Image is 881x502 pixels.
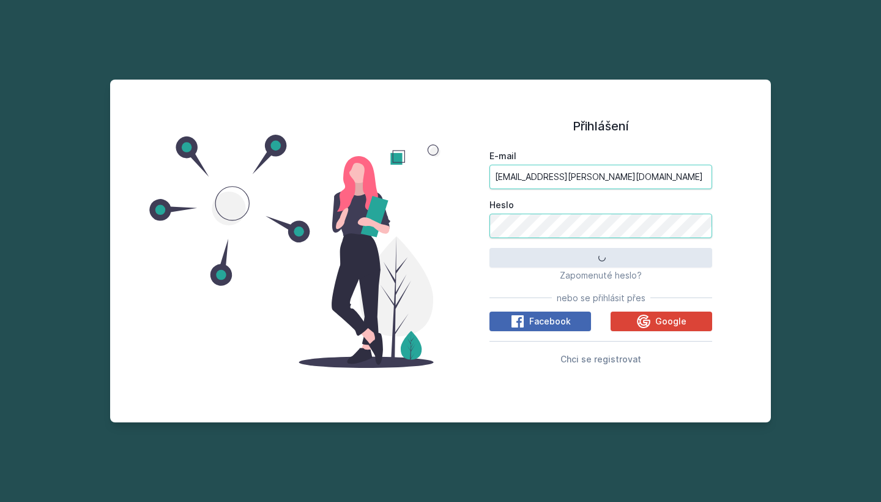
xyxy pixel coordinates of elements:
[529,315,571,328] span: Facebook
[655,315,686,328] span: Google
[560,351,641,366] button: Chci se registrovat
[489,165,712,189] input: Tvoje e-mailová adresa
[557,292,645,304] span: nebo se přihlásit přes
[489,117,712,135] h1: Přihlášení
[489,150,712,162] label: E-mail
[489,199,712,211] label: Heslo
[611,312,712,331] button: Google
[489,248,712,268] button: Přihlásit se
[560,270,642,280] span: Zapomenuté heslo?
[489,312,591,331] button: Facebook
[560,354,641,364] span: Chci se registrovat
